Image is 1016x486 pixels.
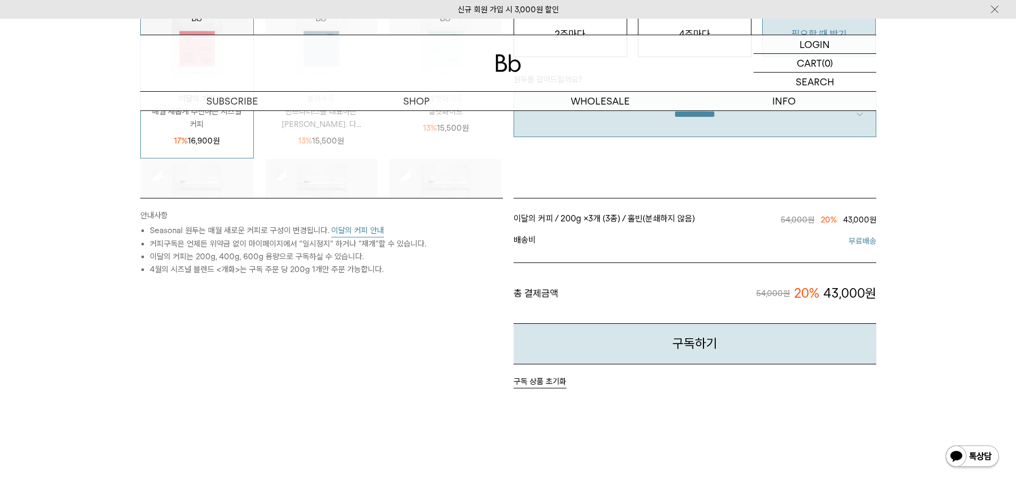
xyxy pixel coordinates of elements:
button: 구독하기 [514,323,876,364]
p: SEARCH [796,73,834,91]
p: 매월 새롭게 추천하는 시즈널 커피 [141,105,253,131]
span: × [583,213,620,224]
img: 상품이미지 [141,159,253,272]
p: CART [797,54,822,72]
span: 원 [462,123,469,133]
span: 홀빈(분쇄하지 않음) [628,213,695,224]
p: WHOLESALE [508,92,692,110]
a: 신규 회원 가입 시 3,000원 할인 [458,5,559,14]
span: / [622,213,626,224]
img: 로고 [495,54,521,72]
span: 원 [213,136,220,146]
span: 20% [821,215,837,225]
a: SHOP [324,92,508,110]
span: 200g [561,213,581,224]
img: 카카오톡 채널 1:1 채팅 버튼 [945,444,1000,470]
li: Seasonal 원두는 매월 새로운 커피로 구성이 변경됩니다. [150,224,503,237]
span: 3개 (3종) [588,213,620,224]
span: 13% [423,123,437,133]
p: (0) [822,54,833,72]
p: 15,500 [298,134,344,147]
span: 무료배송 [695,235,876,248]
li: 이달의 커피는 200g, 400g, 600g 용량으로 구독하실 수 있습니다. [150,250,503,263]
span: 이달의 커피 [514,213,553,224]
span: 20% [794,284,819,302]
p: 16,900 [174,134,220,147]
p: INFO [692,92,876,110]
p: LOGIN [799,35,830,53]
span: 43,000원 [823,284,876,302]
span: 13% [298,136,312,146]
p: 안내사항 [140,209,503,224]
span: 총 결제금액 [514,284,558,302]
img: 상품이미지 [389,159,502,272]
span: 배송비 [514,235,695,248]
button: 이달의 커피 안내 [331,224,384,237]
p: 벨벳화이트 [389,105,502,118]
img: 상품이미지 [265,159,378,272]
a: CART (0) [754,54,876,73]
a: LOGIN [754,35,876,54]
span: / [555,213,558,224]
li: 4월의 시즈널 블렌드 <개화>는 구독 주문 당 200g 1개만 주문 가능합니다. [150,263,503,276]
p: 빈브라더스를 대표하는 [PERSON_NAME]. 다... [265,105,378,131]
button: 구독 상품 초기화 [514,375,566,388]
li: 커피구독은 언제든 위약금 없이 마이페이지에서 “일시정지” 하거나 “재개”할 수 있습니다. [150,237,503,250]
span: 54,000원 [781,215,814,225]
p: 15,500 [423,122,469,134]
span: 54,000원 [756,287,790,300]
span: 17% [174,136,188,146]
span: 43,000원 [843,215,876,225]
a: SUBSCRIBE [140,92,324,110]
span: 원 [337,136,344,146]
